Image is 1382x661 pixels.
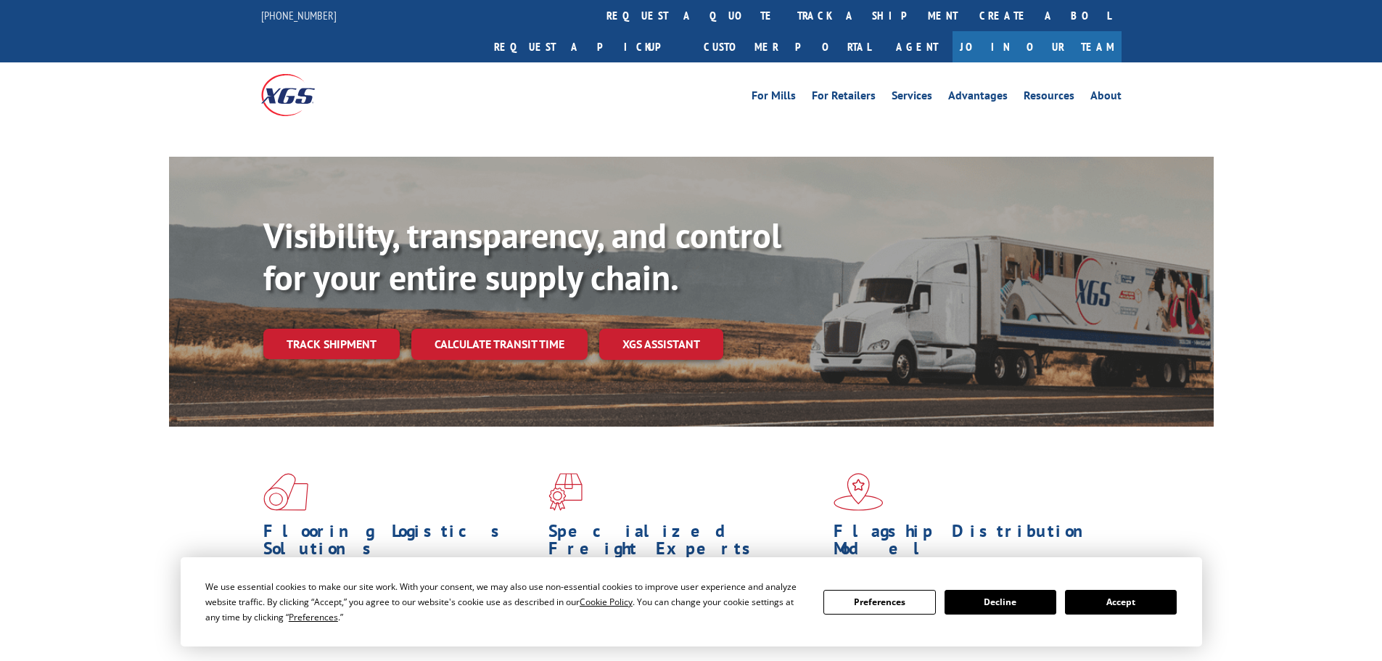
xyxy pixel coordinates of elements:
[263,473,308,511] img: xgs-icon-total-supply-chain-intelligence-red
[411,329,588,360] a: Calculate transit time
[263,213,781,300] b: Visibility, transparency, and control for your entire supply chain.
[261,8,337,22] a: [PHONE_NUMBER]
[948,90,1008,106] a: Advantages
[580,596,633,608] span: Cookie Policy
[892,90,932,106] a: Services
[1024,90,1074,106] a: Resources
[693,31,881,62] a: Customer Portal
[1090,90,1122,106] a: About
[1065,590,1177,615] button: Accept
[205,579,806,625] div: We use essential cookies to make our site work. With your consent, we may also use non-essential ...
[752,90,796,106] a: For Mills
[834,522,1108,564] h1: Flagship Distribution Model
[548,473,583,511] img: xgs-icon-focused-on-flooring-red
[263,329,400,359] a: Track shipment
[599,329,723,360] a: XGS ASSISTANT
[181,557,1202,646] div: Cookie Consent Prompt
[548,522,823,564] h1: Specialized Freight Experts
[812,90,876,106] a: For Retailers
[945,590,1056,615] button: Decline
[881,31,953,62] a: Agent
[834,473,884,511] img: xgs-icon-flagship-distribution-model-red
[823,590,935,615] button: Preferences
[483,31,693,62] a: Request a pickup
[289,611,338,623] span: Preferences
[953,31,1122,62] a: Join Our Team
[263,522,538,564] h1: Flooring Logistics Solutions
